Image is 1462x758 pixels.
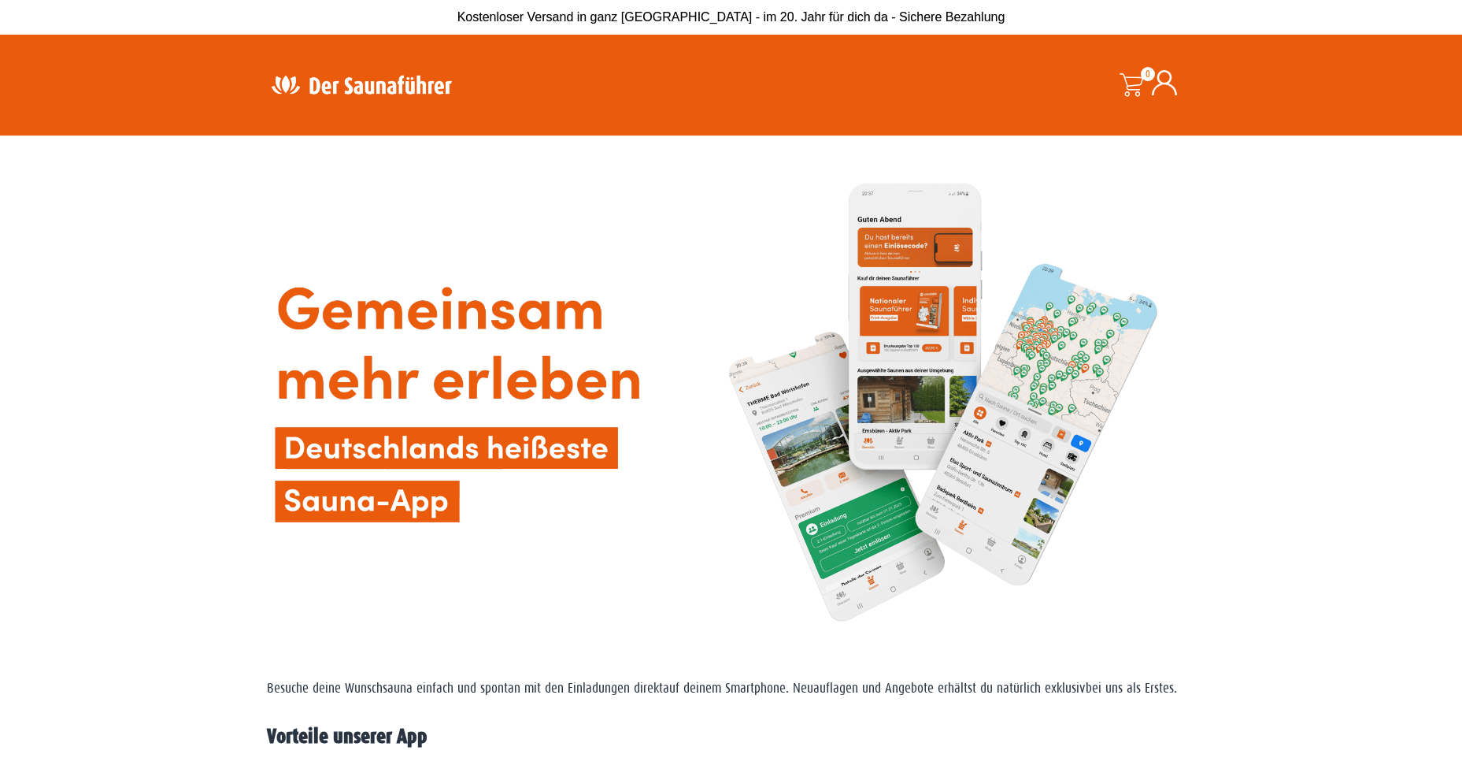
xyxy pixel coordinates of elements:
span: Kostenloser Versand in ganz [GEOGRAPHIC_DATA] - im 20. Jahr für dich da - Sichere Bezahlung [457,10,1005,24]
span: bei uns als Erstes. [1086,681,1177,696]
span: auf deinem Smartphone. Neuauflagen und Angebote erhältst du natürlich exklusiv [663,681,1086,696]
span: 0 [1141,67,1155,81]
h2: Vorteile unserer App [267,726,1196,747]
span: Besuche deine Wunschsauna einfach und spontan mit den Einladungen direkt [267,681,663,696]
